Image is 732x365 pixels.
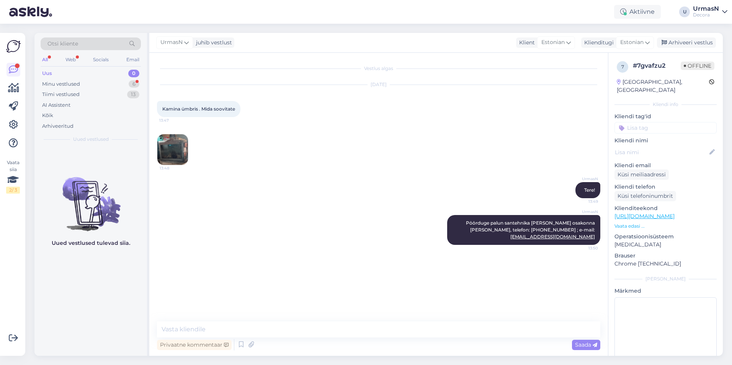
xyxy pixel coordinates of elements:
div: Web [64,55,77,65]
div: 0 [128,70,139,77]
span: UrmasN [160,38,183,47]
span: Tere! [584,187,595,193]
div: Küsi telefoninumbrit [614,191,676,201]
div: 13 [127,91,139,98]
div: Minu vestlused [42,80,80,88]
div: UrmasN [693,6,719,12]
span: UrmasN [569,209,598,215]
a: [URL][DOMAIN_NAME] [614,213,675,220]
span: UrmasN [569,176,598,182]
p: Kliendi email [614,161,717,169]
div: Aktiivne [614,5,661,19]
div: Arhiveeritud [42,122,74,130]
div: All [41,55,49,65]
div: Kõik [42,112,53,119]
div: Vaata siia [6,159,20,194]
p: Chrome [TECHNICAL_ID] [614,260,717,268]
p: Kliendi telefon [614,183,717,191]
span: Uued vestlused [73,136,109,143]
p: Operatsioonisüsteem [614,233,717,241]
div: Küsi meiliaadressi [614,169,669,180]
span: 13:50 [569,245,598,251]
span: 13:47 [159,117,188,123]
div: juhib vestlust [193,39,232,47]
input: Lisa tag [614,122,717,134]
a: UrmasNDecora [693,6,727,18]
span: Offline [681,62,714,70]
img: Askly Logo [6,39,21,54]
div: [DATE] [157,81,600,88]
span: 13:48 [160,165,188,171]
div: Arhiveeri vestlus [657,37,716,48]
div: # 7gvafzu2 [633,61,681,70]
span: Estonian [541,38,565,47]
p: Uued vestlused tulevad siia. [52,239,130,247]
div: [GEOGRAPHIC_DATA], [GEOGRAPHIC_DATA] [617,78,709,94]
p: Kliendi nimi [614,137,717,145]
div: Socials [91,55,110,65]
span: Pöörduge palun santehnika [PERSON_NAME] osakonna [PERSON_NAME], telefon: [PHONE_NUMBER] ; e-mail: [466,220,596,240]
p: Klienditeekond [614,204,717,212]
div: U [679,7,690,17]
p: Kliendi tag'id [614,112,717,121]
span: 7 [621,64,624,70]
div: Tiimi vestlused [42,91,80,98]
div: [PERSON_NAME] [614,275,717,282]
div: Privaatne kommentaar [157,340,232,350]
div: Kliendi info [614,101,717,108]
span: Saada [575,341,597,348]
div: Decora [693,12,719,18]
div: 2 / 3 [6,187,20,194]
div: Klient [516,39,535,47]
span: Estonian [620,38,644,47]
div: Email [125,55,141,65]
span: Otsi kliente [47,40,78,48]
img: Attachment [157,134,188,165]
div: Klienditugi [581,39,614,47]
span: Kamina ümbris . Mida soovitate [162,106,235,112]
div: Vestlus algas [157,65,600,72]
p: Märkmed [614,287,717,295]
p: Vaata edasi ... [614,223,717,230]
span: 13:49 [569,199,598,204]
p: [MEDICAL_DATA] [614,241,717,249]
a: [EMAIL_ADDRESS][DOMAIN_NAME] [510,234,595,240]
div: Uus [42,70,52,77]
div: AI Assistent [42,101,70,109]
div: 6 [129,80,139,88]
input: Lisa nimi [615,148,708,156]
p: Brauser [614,252,717,260]
img: No chats [34,163,147,232]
